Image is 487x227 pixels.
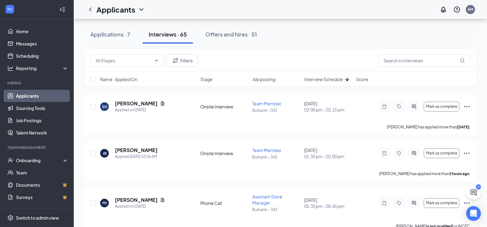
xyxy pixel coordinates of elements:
[103,151,107,156] div: JB
[7,215,14,221] svg: Settings
[16,25,69,37] a: Home
[172,57,179,64] svg: Filter
[426,201,457,205] span: Mark as complete
[16,102,69,114] a: Sourcing Tools
[387,124,470,130] p: [PERSON_NAME] has applied more than .
[102,104,107,109] div: SH
[16,191,69,203] a: SurveysCrown
[395,104,403,109] svg: Tag
[440,6,447,13] svg: Notifications
[252,108,300,113] p: Burbank--343
[395,201,403,205] svg: Tag
[90,30,130,38] div: Applications · 7
[463,199,470,207] svg: Ellipses
[205,30,257,38] div: Offers and hires · 51
[16,114,69,127] a: Job Postings
[410,151,418,156] svg: ActiveChat
[395,151,403,156] svg: Tag
[115,197,158,203] h5: [PERSON_NAME]
[460,58,465,63] svg: MagnifyingGlass
[304,107,352,113] span: 02:00 pm - 02:15 pm
[470,189,477,196] svg: ChatActive
[7,157,14,163] svg: UserCheck
[252,76,275,82] span: Job posting
[304,147,352,159] div: [DATE]
[115,203,165,209] div: Applied on [DATE]
[466,206,481,221] div: Open Intercom Messenger
[7,65,14,71] svg: Analysis
[304,203,352,209] span: 05:30 pm - 05:45 pm
[154,58,159,63] svg: ChevronDown
[7,6,13,12] svg: WorkstreamLogo
[252,155,300,160] p: Burbank--343
[252,101,281,106] span: Team Member
[16,65,69,71] div: Reporting
[115,107,165,113] div: Applied on [DATE]
[426,151,457,155] span: Mark as complete
[200,76,213,82] span: Stage
[252,147,281,153] span: Team Member
[115,100,158,107] h5: [PERSON_NAME]
[167,54,198,67] button: Filter Filters
[304,76,343,82] span: Interview Schedule
[96,57,151,64] input: All Stages
[115,147,158,154] h5: [PERSON_NAME]
[304,153,352,159] span: 01:30 pm - 02:00 pm
[466,185,481,200] button: ChatActive
[16,157,63,163] div: Onboarding
[7,80,67,86] div: Hiring
[449,171,469,176] b: 2 hours ago
[381,104,388,109] svg: Note
[378,54,470,67] input: Search in interviews
[16,127,69,139] a: Talent Network
[102,200,107,205] div: MJ
[424,148,459,158] button: Mark as complete
[138,6,145,13] svg: ChevronDown
[426,104,457,109] span: Mark as complete
[200,200,249,206] div: Phone Call
[252,194,282,205] span: Assistant Store Manager
[356,76,368,82] span: Score
[16,50,69,62] a: Scheduling
[160,101,165,106] svg: Document
[463,103,470,110] svg: Ellipses
[381,151,388,156] svg: Note
[410,201,418,205] svg: ActiveChat
[96,4,135,15] h1: Applicants
[16,37,69,50] a: Messages
[379,171,470,176] p: [PERSON_NAME] has applied more than .
[476,184,481,190] div: 2
[200,104,249,110] div: Onsite Interview
[87,6,94,13] svg: ChevronLeft
[16,166,69,179] a: Team
[160,198,165,202] svg: Document
[200,150,249,156] div: Onsite Interview
[7,145,67,150] div: Team Management
[410,104,418,109] svg: ActiveChat
[304,197,352,209] div: [DATE]
[16,215,59,221] div: Switch to admin view
[344,76,351,83] svg: ArrowDown
[252,207,300,212] p: Burbank--343
[100,76,137,82] span: Name · Applied On
[381,201,388,205] svg: Note
[59,6,65,13] svg: Collapse
[453,6,461,13] svg: QuestionInfo
[16,179,69,191] a: DocumentsCrown
[16,90,69,102] a: Applicants
[457,125,469,129] b: [DATE]
[304,100,352,113] div: [DATE]
[463,150,470,157] svg: Ellipses
[424,198,459,208] button: Mark as complete
[115,154,158,160] div: Applied [DATE] 10:56 AM
[468,7,473,12] div: AM
[424,102,459,112] button: Mark as complete
[149,30,187,38] div: Interviews · 65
